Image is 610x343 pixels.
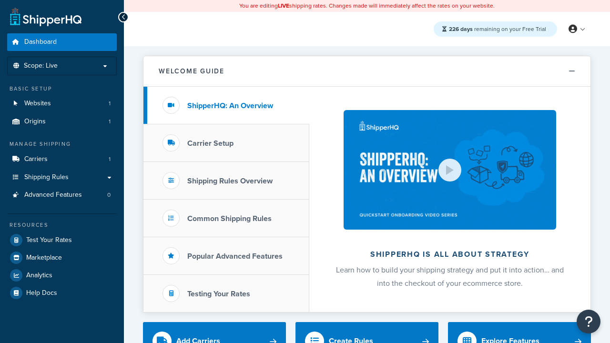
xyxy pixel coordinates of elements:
[187,290,250,298] h3: Testing Your Rates
[24,38,57,46] span: Dashboard
[577,310,600,333] button: Open Resource Center
[7,140,117,148] div: Manage Shipping
[449,25,473,33] strong: 226 days
[109,155,111,163] span: 1
[7,186,117,204] a: Advanced Features0
[24,173,69,182] span: Shipping Rules
[109,100,111,108] span: 1
[336,264,564,289] span: Learn how to build your shipping strategy and put it into action… and into the checkout of your e...
[7,113,117,131] a: Origins1
[26,289,57,297] span: Help Docs
[7,284,117,302] a: Help Docs
[107,191,111,199] span: 0
[187,214,272,223] h3: Common Shipping Rules
[7,33,117,51] a: Dashboard
[143,56,590,87] button: Welcome Guide
[24,155,48,163] span: Carriers
[7,95,117,112] li: Websites
[187,101,273,110] h3: ShipperHQ: An Overview
[335,250,565,259] h2: ShipperHQ is all about strategy
[109,118,111,126] span: 1
[7,249,117,266] a: Marketplace
[7,113,117,131] li: Origins
[7,95,117,112] a: Websites1
[24,191,82,199] span: Advanced Features
[187,252,283,261] h3: Popular Advanced Features
[24,100,51,108] span: Websites
[7,169,117,186] a: Shipping Rules
[278,1,289,10] b: LIVE
[7,151,117,168] a: Carriers1
[7,85,117,93] div: Basic Setup
[24,62,58,70] span: Scope: Live
[7,186,117,204] li: Advanced Features
[449,25,546,33] span: remaining on your Free Trial
[7,221,117,229] div: Resources
[344,110,556,230] img: ShipperHQ is all about strategy
[159,68,224,75] h2: Welcome Guide
[187,177,273,185] h3: Shipping Rules Overview
[26,236,72,244] span: Test Your Rates
[24,118,46,126] span: Origins
[7,151,117,168] li: Carriers
[7,267,117,284] a: Analytics
[26,272,52,280] span: Analytics
[187,139,234,148] h3: Carrier Setup
[26,254,62,262] span: Marketplace
[7,232,117,249] a: Test Your Rates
